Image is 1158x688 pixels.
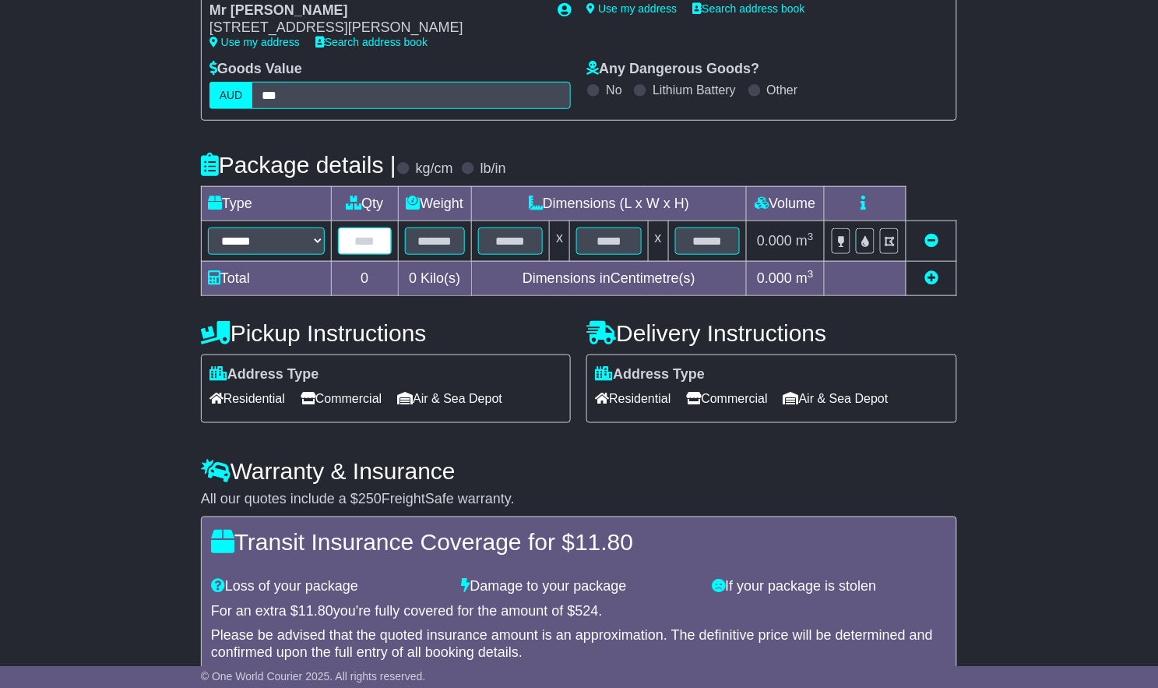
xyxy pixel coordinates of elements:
[575,530,633,556] span: 11.80
[209,386,285,411] span: Residential
[796,270,814,286] span: m
[211,604,947,621] div: For an extra $ you're fully covered for the amount of $ .
[201,492,957,509] div: All our quotes include a $ FreightSafe warranty.
[209,36,300,48] a: Use my address
[201,152,396,178] h4: Package details |
[595,386,671,411] span: Residential
[201,320,572,346] h4: Pickup Instructions
[209,82,253,109] label: AUD
[796,233,814,249] span: m
[398,186,471,221] td: Weight
[209,19,543,37] div: [STREET_ADDRESS][PERSON_NAME]
[924,233,938,249] a: Remove this item
[209,61,302,78] label: Goods Value
[201,670,426,683] span: © One World Courier 2025. All rights reserved.
[586,2,677,15] a: Use my address
[211,530,947,556] h4: Transit Insurance Coverage for $
[201,186,331,221] td: Type
[747,186,825,221] td: Volume
[201,261,331,295] td: Total
[209,2,543,19] div: Mr [PERSON_NAME]
[301,386,382,411] span: Commercial
[586,320,957,346] h4: Delivery Instructions
[808,268,814,280] sup: 3
[808,231,814,242] sup: 3
[783,386,889,411] span: Air & Sea Depot
[298,604,333,619] span: 11.80
[211,628,947,662] div: Please be advised that the quoted insurance amount is an approximation. The definitive price will...
[203,579,454,596] div: Loss of your package
[757,233,792,249] span: 0.000
[331,261,398,295] td: 0
[767,83,798,97] label: Other
[416,161,453,178] label: kg/cm
[397,386,502,411] span: Air & Sea Depot
[398,261,471,295] td: Kilo(s)
[924,270,938,286] a: Add new item
[480,161,506,178] label: lb/in
[648,221,668,261] td: x
[454,579,705,596] div: Damage to your package
[606,83,621,97] label: No
[209,366,319,383] label: Address Type
[201,458,957,484] h4: Warranty & Insurance
[586,61,759,78] label: Any Dangerous Goods?
[471,186,746,221] td: Dimensions (L x W x H)
[653,83,736,97] label: Lithium Battery
[704,579,955,596] div: If your package is stolen
[409,270,417,286] span: 0
[693,2,805,15] a: Search address book
[331,186,398,221] td: Qty
[757,270,792,286] span: 0.000
[550,221,570,261] td: x
[595,366,705,383] label: Address Type
[687,386,768,411] span: Commercial
[315,36,428,48] a: Search address book
[358,492,382,507] span: 250
[575,604,599,619] span: 524
[471,261,746,295] td: Dimensions in Centimetre(s)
